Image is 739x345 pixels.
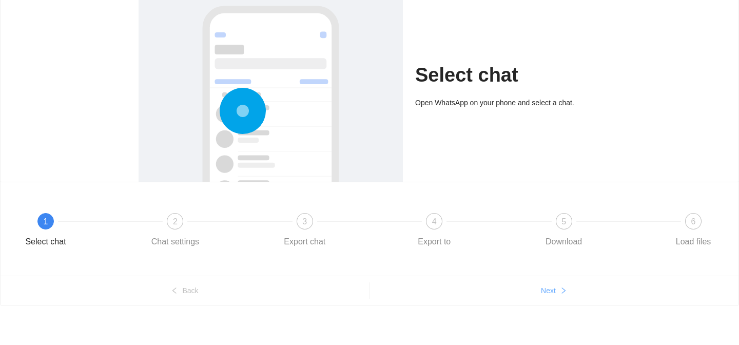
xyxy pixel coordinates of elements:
[275,213,404,250] div: 3Export chat
[691,217,696,226] span: 6
[369,282,738,299] button: Nextright
[404,213,534,250] div: 4Export to
[546,234,582,250] div: Download
[432,217,437,226] span: 4
[415,63,600,87] h1: Select chat
[151,234,199,250] div: Chat settings
[145,213,275,250] div: 2Chat settings
[302,217,307,226] span: 3
[16,213,145,250] div: 1Select chat
[541,285,556,296] span: Next
[534,213,664,250] div: 5Download
[664,213,723,250] div: 6Load files
[1,282,369,299] button: leftBack
[561,217,566,226] span: 5
[676,234,711,250] div: Load files
[415,97,600,108] div: Open WhatsApp on your phone and select a chat.
[25,234,66,250] div: Select chat
[418,234,451,250] div: Export to
[560,287,567,295] span: right
[173,217,178,226] span: 2
[284,234,325,250] div: Export chat
[44,217,48,226] span: 1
